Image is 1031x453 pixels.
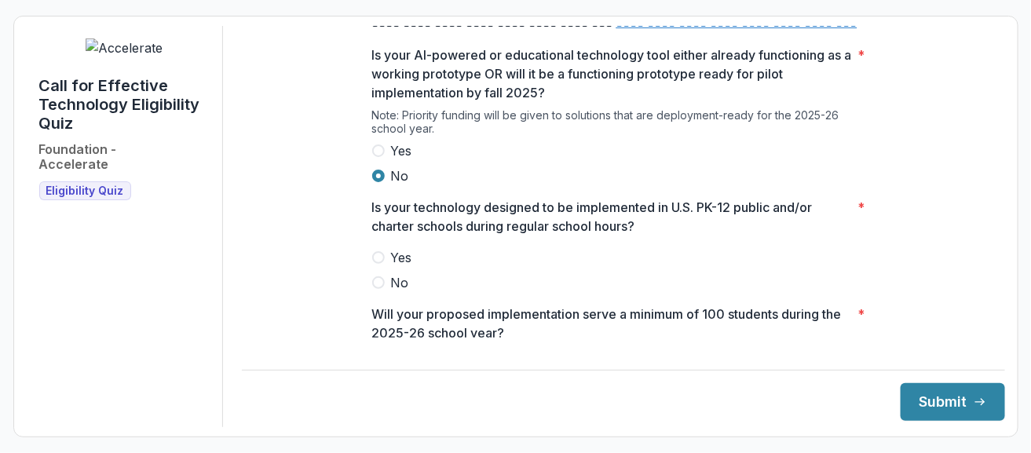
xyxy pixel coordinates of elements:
[372,305,852,342] p: Will your proposed implementation serve a minimum of 100 students during the 2025-26 school year?
[391,273,409,292] span: No
[391,141,412,160] span: Yes
[901,383,1005,421] button: Submit
[391,248,412,267] span: Yes
[86,38,163,57] img: Accelerate
[46,184,124,198] span: Eligibility Quiz
[372,108,875,141] div: Note: Priority funding will be given to solutions that are deployment-ready for the 2025-26 schoo...
[39,76,210,133] h1: Call for Effective Technology Eligibility Quiz
[372,198,852,236] p: Is your technology designed to be implemented in U.S. PK-12 public and/or charter schools during ...
[391,166,409,185] span: No
[39,142,117,172] h2: Foundation - Accelerate
[372,46,852,102] p: Is your AI-powered or educational technology tool either already functioning as a working prototy...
